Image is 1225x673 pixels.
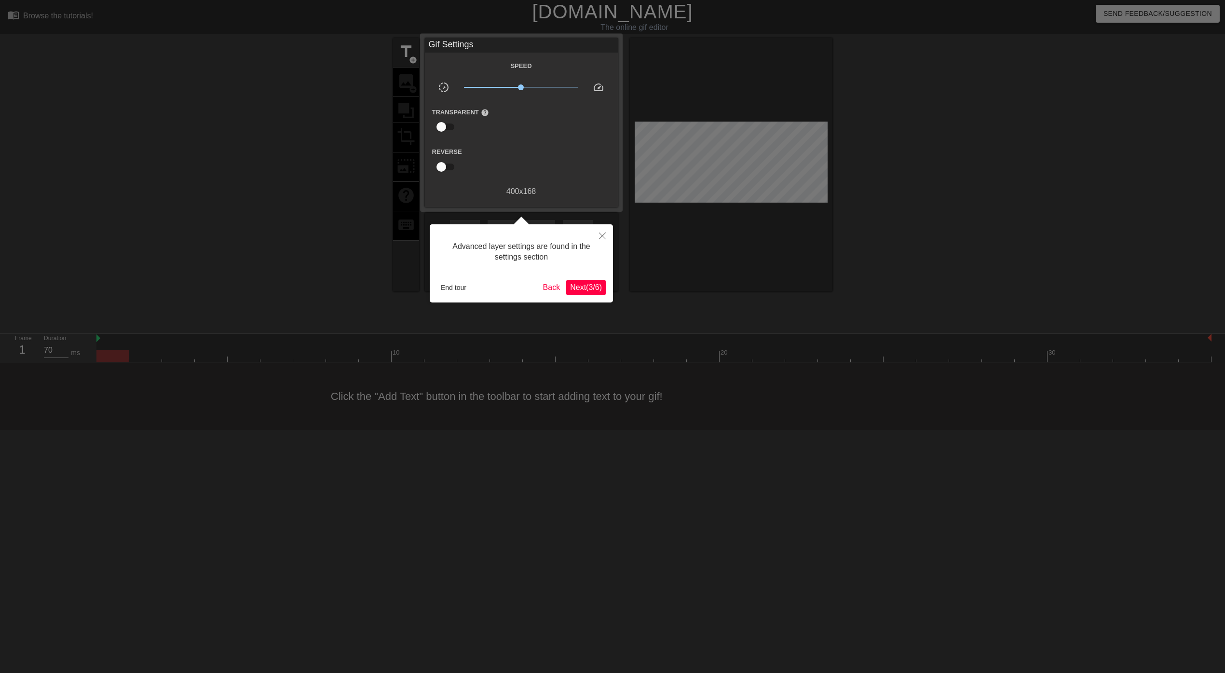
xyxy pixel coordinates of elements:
button: Close [592,224,613,247]
button: Back [539,280,564,295]
button: Next [566,280,606,295]
button: End tour [437,280,470,295]
div: Advanced layer settings are found in the settings section [437,232,606,273]
span: Next ( 3 / 6 ) [570,283,602,291]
